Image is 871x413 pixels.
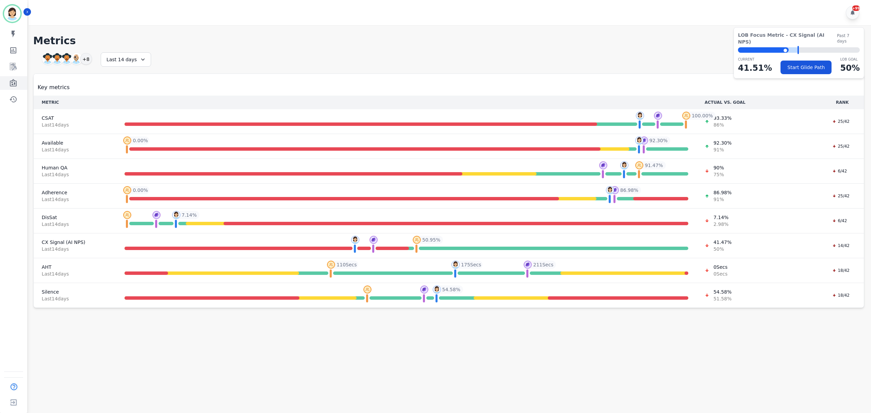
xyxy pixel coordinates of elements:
span: Last 14 day s [42,221,109,228]
img: profile-pic [654,112,662,120]
span: Last 14 day s [42,295,109,302]
div: Last 14 days [101,52,151,67]
span: Adherence [42,189,109,196]
span: Last 14 day s [42,246,109,252]
button: Start Glide Path [780,61,832,74]
span: 50 % [713,246,732,252]
img: profile-pic [413,236,421,244]
span: 86.98 % [620,187,638,194]
span: 211 Secs [533,261,553,268]
img: profile-pic [420,285,428,294]
span: 110 Secs [336,261,357,268]
span: 90 % [713,164,724,171]
img: profile-pic [327,261,335,269]
div: 18/42 [829,267,853,274]
img: profile-pic [599,161,607,169]
span: Past 7 days [837,33,860,44]
span: Last 14 day s [42,270,109,277]
p: 50 % [840,62,860,74]
p: CURRENT [738,57,772,62]
span: 0 Secs [713,264,727,270]
img: profile-pic [123,186,131,194]
img: profile-pic [433,285,441,294]
span: 92.30 % [713,139,732,146]
span: AHT [42,264,109,270]
th: METRIC [34,96,117,109]
span: Key metrics [38,83,70,92]
div: 6/42 [829,168,850,175]
img: profile-pic [606,186,614,194]
span: 54.58 % [713,288,732,295]
span: 7.14 % [713,214,728,221]
span: DisSat [42,214,109,221]
p: 41.51 % [738,62,772,74]
th: RANK [821,96,864,109]
span: Human QA [42,164,109,171]
img: profile-pic [351,236,359,244]
span: Silence [42,288,109,295]
img: profile-pic [524,261,532,269]
span: 86 % [713,121,732,128]
span: Last 14 day s [42,146,109,153]
span: 86.98 % [713,189,732,196]
div: 25/42 [829,143,853,150]
img: profile-pic [640,136,648,145]
span: LOB Focus Metric - CX Signal (AI NPS) [738,32,837,45]
span: 0.00 % [133,137,148,144]
div: 6/42 [829,217,850,224]
img: profile-pic [152,211,161,219]
span: Last 14 day s [42,171,109,178]
img: profile-pic [620,161,628,169]
span: 2.98 % [713,221,728,228]
p: LOB Goal [840,57,860,62]
span: 51.58 % [713,295,732,302]
span: 50.95 % [422,236,440,243]
span: 91 % [713,196,732,203]
img: profile-pic [682,112,690,120]
span: CSAT [42,115,109,121]
span: 54.58 % [442,286,460,293]
img: profile-pic [451,261,460,269]
span: 7.14 % [182,212,197,218]
span: 41.47 % [713,239,732,246]
th: ACTUAL VS. GOAL [696,96,821,109]
span: 91.47 % [645,162,663,169]
div: 18/42 [829,292,853,299]
img: profile-pic [635,136,643,145]
span: 75 % [713,171,724,178]
div: ⬤ [738,47,789,53]
h1: Metrics [33,35,864,47]
span: 100.00 % [692,112,713,119]
img: profile-pic [172,211,180,219]
img: profile-pic [123,211,131,219]
span: Available [42,139,109,146]
img: profile-pic [611,186,619,194]
div: 14/42 [829,242,853,249]
img: profile-pic [636,112,644,120]
span: 0.00 % [133,187,148,194]
img: profile-pic [363,285,372,294]
img: profile-pic [635,161,643,169]
span: Last 14 day s [42,121,109,128]
div: +99 [852,5,860,11]
div: 25/42 [829,193,853,199]
div: 25/42 [829,118,853,125]
div: +8 [80,53,92,65]
span: 92.30 % [650,137,668,144]
span: CX Signal (AI NPS) [42,239,109,246]
img: Bordered avatar [4,5,20,22]
span: 91 % [713,146,732,153]
img: profile-pic [123,136,131,145]
span: 0 Secs [713,270,727,277]
img: profile-pic [369,236,378,244]
span: 175 Secs [461,261,481,268]
span: 93.33 % [713,115,732,121]
span: Last 14 day s [42,196,109,203]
